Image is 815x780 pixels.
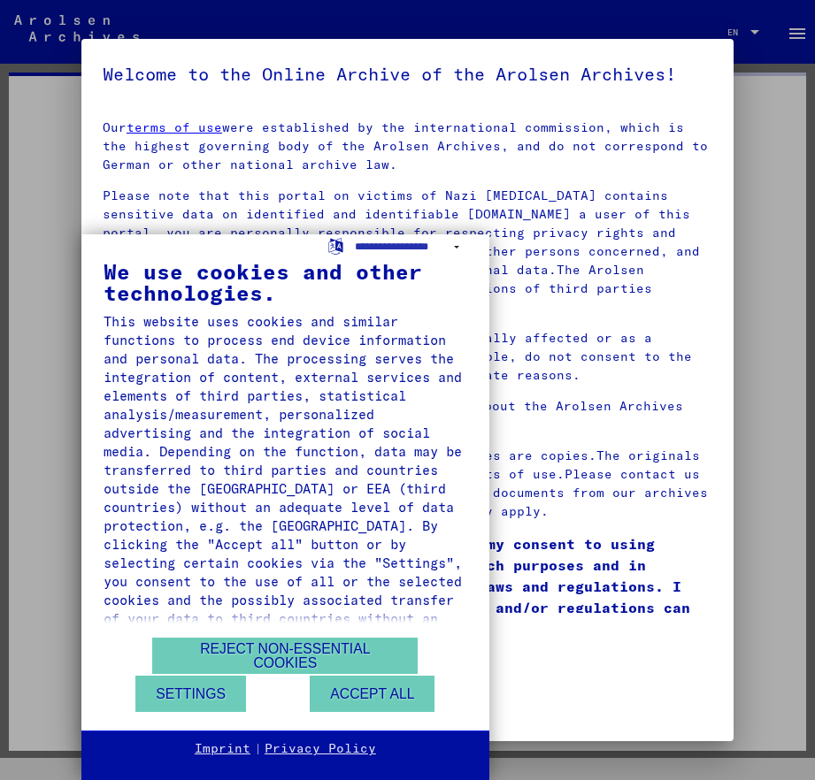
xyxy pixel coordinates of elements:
[152,638,418,674] button: Reject non-essential cookies
[104,261,467,303] div: We use cookies and other technologies.
[265,740,376,758] a: Privacy Policy
[195,740,250,758] a: Imprint
[104,312,467,646] div: This website uses cookies and similar functions to process end device information and personal da...
[310,676,434,712] button: Accept all
[135,676,246,712] button: Settings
